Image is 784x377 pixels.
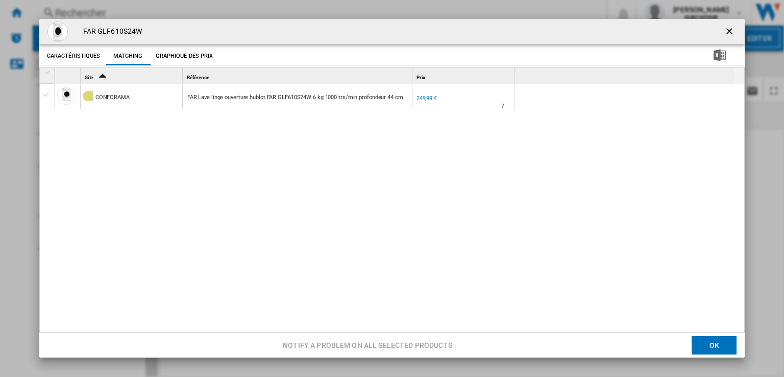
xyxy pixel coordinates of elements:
[83,68,182,84] div: Sort Ascending
[414,68,514,84] div: Sort None
[416,95,437,102] div: 249,99 €
[47,21,68,42] img: G_792215_A.jpg
[414,68,514,84] div: Prix Sort None
[78,27,142,37] h4: FAR GLF610S24W
[95,86,130,109] div: CONFORAMA
[183,85,412,108] div: https://www.conforama.fr/gros-electromenager/lavage/lave-linge/lave-linge-ouverture-far/p/792215
[720,21,741,42] button: getI18NText('BUTTONS.CLOSE_DIALOG')
[44,47,103,65] button: Caractéristiques
[85,75,93,80] span: Site
[153,47,216,65] button: Graphique des prix
[415,93,437,104] div: 249,99 €
[94,75,110,80] span: Sort Ascending
[697,47,742,65] button: Télécharger au format Excel
[501,101,504,111] div: Délai de livraison : 7 jours
[185,68,412,84] div: Sort None
[517,68,735,84] div: Sort None
[280,336,455,355] button: Notify a problem on all selected products
[416,75,426,80] span: Prix
[724,26,737,38] ng-md-icon: getI18NText('BUTTONS.CLOSE_DIALOG')
[692,336,737,355] button: OK
[187,75,209,80] span: Référence
[187,86,403,109] div: FAR Lave linge ouverture hublot FAR GLF610S24W 6 kg 1000 trs/min profondeur 44 cm
[185,68,412,84] div: Référence Sort None
[83,68,182,84] div: Site Sort Ascending
[39,19,745,358] md-dialog: Product popup
[714,49,726,61] img: excel-24x24.png
[57,68,80,84] div: Sort None
[106,47,151,65] button: Matching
